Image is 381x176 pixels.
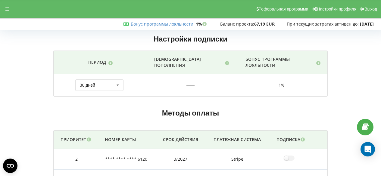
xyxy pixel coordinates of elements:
[287,21,359,27] span: При текущих затратах активен до:
[364,7,377,11] span: Выход
[156,131,205,149] th: Срок действия
[131,21,195,27] span: :
[220,21,254,27] span: Баланс проекта:
[154,56,223,68] p: [DEMOGRAPHIC_DATA] пополнения
[80,83,95,87] div: 30 дней
[317,7,356,11] span: Настройки профиля
[259,7,308,11] span: Реферальная программа
[270,131,313,149] th: Подписка
[54,131,99,149] th: Приоритет
[245,56,314,68] p: Бонус программы лояльности
[53,108,327,118] h2: Методы оплаты
[131,21,193,27] a: Бонус программы лояльности
[156,149,205,170] td: 3/2027
[242,82,321,88] div: 1%
[88,59,106,65] p: Период
[196,21,208,27] strong: 1%
[53,31,327,47] h2: Настройки подписки
[205,131,270,149] th: Платежная система
[361,142,375,156] div: Open Intercom Messenger
[99,131,156,149] th: Номер карты
[360,21,374,27] strong: [DATE]
[3,159,17,173] button: Open CMP widget
[54,149,99,170] td: 2
[205,149,270,170] td: Stripe
[86,137,91,141] i: Деньги будут списаны с активной карты с наивысшим приоритетом(чем больше цифра — тем выше приорит...
[300,137,305,141] i: После оформления подписки, за четыре дня до предполагаемого конца средств произойдет списание с п...
[254,21,275,27] strong: 67,19 EUR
